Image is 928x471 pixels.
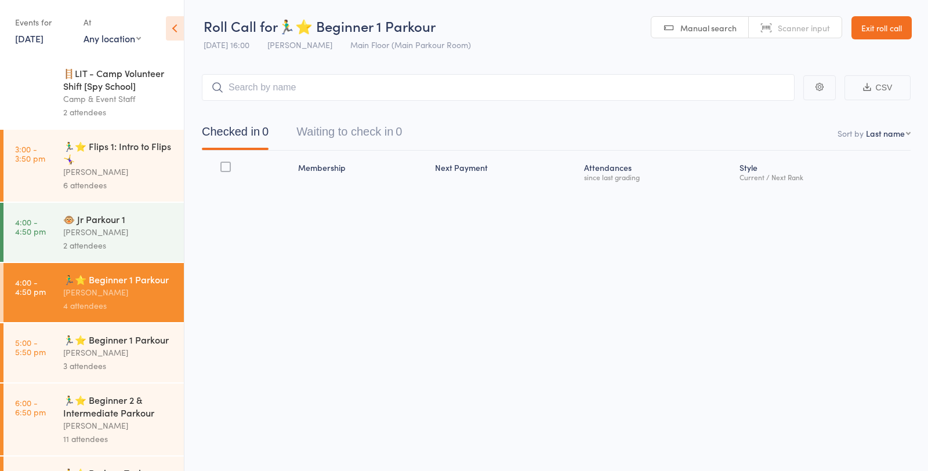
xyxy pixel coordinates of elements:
time: 8:45 - 2:15 pm [15,71,43,90]
time: 4:00 - 4:50 pm [15,278,46,296]
div: At [84,13,141,32]
a: 8:45 -2:15 pm🪜LIT - Camp Volunteer Shift [Spy School]Camp & Event Staff2 attendees [3,57,184,129]
div: [PERSON_NAME] [63,286,174,299]
div: Any location [84,32,141,45]
div: Next Payment [430,156,579,187]
time: 5:00 - 5:50 pm [15,338,46,356]
div: Events for [15,13,72,32]
div: 4 attendees [63,299,174,312]
div: Style [735,156,911,187]
a: 4:00 -4:50 pm🐵 Jr Parkour 1[PERSON_NAME]2 attendees [3,203,184,262]
div: 2 attendees [63,105,174,119]
span: Main Floor (Main Parkour Room) [350,39,471,50]
button: Checked in0 [202,119,269,150]
div: 🏃‍♂️⭐ Beginner 1 Parkour [63,273,174,286]
a: 5:00 -5:50 pm🏃‍♂️⭐ Beginner 1 Parkour[PERSON_NAME]3 attendees [3,323,184,382]
a: 3:00 -3:50 pm🏃‍♂️⭐ Flips 1: Intro to Flips 🤸‍♀️[PERSON_NAME]6 attendees [3,130,184,202]
div: 🏃‍♂️⭐ Beginner 2 & Intermediate Parkour [63,393,174,419]
div: Last name [866,127,905,139]
div: 🪜LIT - Camp Volunteer Shift [Spy School] [63,67,174,92]
div: 🏃‍♂️⭐ Beginner 1 Parkour [63,333,174,346]
span: [DATE] 16:00 [204,39,249,50]
div: 3 attendees [63,359,174,373]
span: [PERSON_NAME] [267,39,332,50]
div: Membership [293,156,430,187]
time: 4:00 - 4:50 pm [15,217,46,236]
button: CSV [844,75,911,100]
div: [PERSON_NAME] [63,225,174,239]
div: 0 [262,125,269,138]
span: 🏃‍♂️⭐ Beginner 1 Parkour [278,16,436,35]
input: Search by name [202,74,795,101]
div: Current / Next Rank [739,173,906,181]
a: 4:00 -4:50 pm🏃‍♂️⭐ Beginner 1 Parkour[PERSON_NAME]4 attendees [3,263,184,322]
div: Camp & Event Staff [63,92,174,105]
button: Waiting to check in0 [296,119,402,150]
span: Roll Call for [204,16,278,35]
label: Sort by [838,127,864,139]
span: Scanner input [778,22,830,34]
span: Manual search [680,22,737,34]
a: 6:00 -6:50 pm🏃‍♂️⭐ Beginner 2 & Intermediate Parkour[PERSON_NAME]11 attendees [3,384,184,455]
div: 2 attendees [63,239,174,252]
div: Atten­dances [579,156,735,187]
a: [DATE] [15,32,43,45]
div: 🐵 Jr Parkour 1 [63,213,174,225]
div: [PERSON_NAME] [63,419,174,432]
a: Exit roll call [851,16,912,39]
div: [PERSON_NAME] [63,165,174,178]
div: 11 attendees [63,432,174,446]
div: 6 attendees [63,178,174,192]
div: [PERSON_NAME] [63,346,174,359]
time: 3:00 - 3:50 pm [15,144,45,163]
div: 🏃‍♂️⭐ Flips 1: Intro to Flips 🤸‍♀️ [63,140,174,165]
time: 6:00 - 6:50 pm [15,398,46,417]
div: 0 [396,125,402,138]
div: since last grading [584,173,731,181]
